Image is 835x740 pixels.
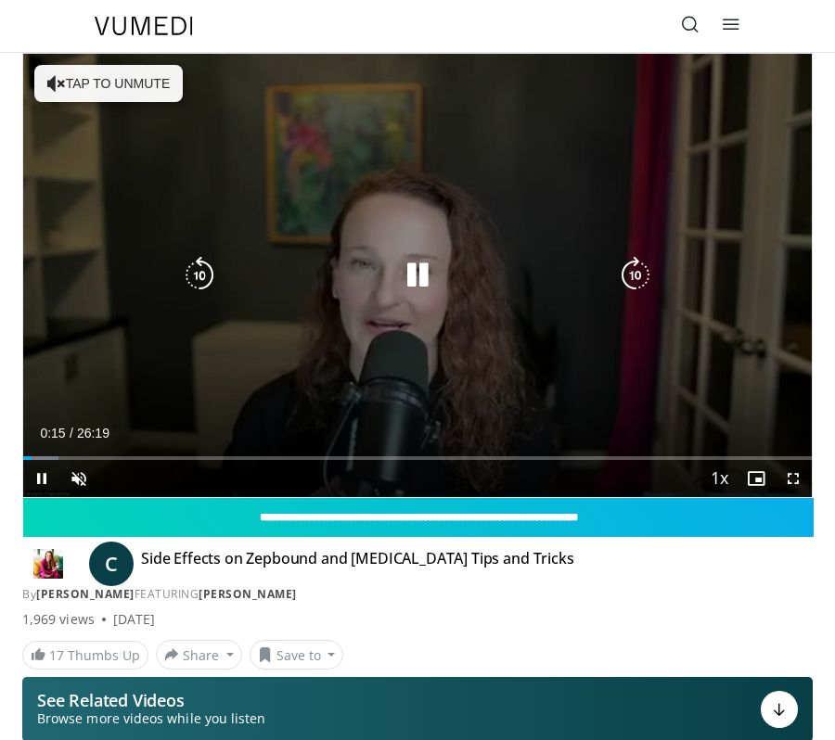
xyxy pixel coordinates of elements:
p: See Related Videos [37,691,265,709]
button: Unmute [60,460,97,497]
a: [PERSON_NAME] [199,586,297,602]
span: / [70,426,73,440]
button: Save to [250,640,344,670]
span: 17 [49,646,64,664]
video-js: Video Player [23,54,812,497]
button: Fullscreen [775,460,812,497]
a: [PERSON_NAME] [36,586,135,602]
span: Browse more videos while you listen [37,709,265,728]
span: 26:19 [77,426,109,440]
button: Share [156,640,242,670]
div: By FEATURING [22,586,813,603]
img: VuMedi Logo [95,17,193,35]
button: Tap to unmute [34,65,183,102]
a: 17 Thumbs Up [22,641,148,670]
div: Progress Bar [23,456,812,460]
button: Pause [23,460,60,497]
div: [DATE] [113,610,155,629]
a: C [89,542,134,586]
button: Playback Rate [700,460,738,497]
span: 1,969 views [22,610,95,629]
button: Enable picture-in-picture mode [738,460,775,497]
img: Dr. Carolynn Francavilla [22,549,74,579]
span: 0:15 [40,426,65,440]
h4: Side Effects on Zepbound and [MEDICAL_DATA] Tips and Tricks [141,549,574,579]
